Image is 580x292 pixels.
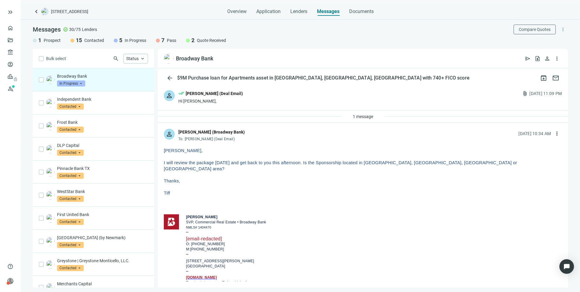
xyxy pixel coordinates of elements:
[69,26,81,32] span: 30/75
[46,168,55,176] img: 4aff64fe-b48a-4729-a94d-840aa8cc23f8.png
[57,219,84,225] span: Contacted
[552,74,559,82] span: mail
[76,37,82,44] span: 15
[140,56,145,61] span: keyboard_arrow_up
[554,131,560,137] span: more_vert
[57,265,84,271] span: Contacted
[523,54,533,63] button: send
[46,55,66,62] span: Bulk select
[256,8,281,15] span: Application
[544,56,550,62] span: person
[57,242,84,248] span: Contacted
[57,73,148,79] p: Broadway Bank
[46,145,55,153] img: e1adfaf1-c1e5-4a27-8d0e-77d95da5e3c5
[126,56,139,61] span: Status
[57,235,148,241] p: [GEOGRAPHIC_DATA] (by Newmark)
[560,27,566,32] span: more_vert
[534,56,541,62] span: request_quote
[57,142,148,148] p: DLP Capital
[558,25,568,34] button: more_vert
[82,26,97,32] span: Lenders
[46,191,55,199] img: 28be112b-b62a-4af3-b39b-bf93bc6e3ee4
[38,37,41,44] span: 1
[550,72,562,84] button: mail
[290,8,307,15] span: Lenders
[57,80,85,87] span: In Progress
[525,56,531,62] span: send
[57,196,84,202] span: Contacted
[552,129,562,138] button: more_vert
[57,150,84,156] span: Contacted
[540,74,547,82] span: archive
[559,259,574,274] div: Open Intercom Messenger
[57,281,148,287] p: Merchants Capital
[186,90,243,97] div: [PERSON_NAME] (Deal Email)
[176,55,213,62] div: Broadway Bank
[529,90,562,97] div: [DATE] 11:09 PM
[514,25,556,34] button: Compare Quotes
[197,37,226,43] span: Quote Received
[178,129,245,135] div: [PERSON_NAME] (Broadway Bank)
[185,137,235,141] span: [PERSON_NAME] (Deal Email)
[41,8,49,15] img: deal-logo
[46,283,55,292] img: 27bc99b2-7afe-4902-b7e4-b95cb4d571f1
[538,72,550,84] button: archive
[166,92,173,99] span: person
[33,26,61,33] span: Messages
[178,137,245,141] div: To:
[227,8,247,15] span: Overview
[542,54,552,63] button: person
[167,37,176,43] span: Pass
[113,56,119,62] span: search
[57,104,84,110] span: Contacted
[7,8,14,16] button: keyboard_double_arrow_right
[119,37,122,44] span: 5
[57,188,148,195] p: WestStar Bank
[57,127,84,133] span: Contacted
[57,173,84,179] span: Contacted
[7,263,13,270] span: help
[46,214,55,222] img: ec7b8ca4-ada9-4b83-934b-140226ec4691
[57,119,148,125] p: Frost Bank
[46,76,55,84] img: b7a9fdc6-0e39-47ef-bec5-a30de836b3f6
[176,75,471,81] div: $9M Purchase loan for Apartments asset in [GEOGRAPHIC_DATA], [GEOGRAPHIC_DATA], [GEOGRAPHIC_DATA]...
[7,278,13,284] span: person
[166,131,173,138] span: person
[57,165,148,171] p: Pinnacle Bank TX
[164,72,176,84] button: arrow_back
[552,54,562,63] button: more_vert
[57,212,148,218] p: First United Bank
[164,54,174,63] img: b7a9fdc6-0e39-47ef-bec5-a30de836b3f6
[125,37,146,43] span: In Progress
[57,96,148,102] p: Independent Bank
[349,8,374,15] span: Documents
[178,98,243,104] div: Hi [PERSON_NAME],
[161,37,164,44] span: 7
[554,56,560,62] span: more_vert
[348,112,378,121] button: 1 message
[178,90,184,98] span: done_all
[44,37,61,43] span: Prospect
[51,8,88,15] span: [STREET_ADDRESS]
[63,27,68,32] span: check_circle
[191,37,194,44] span: 2
[518,130,551,137] div: [DATE] 10:34 AM
[533,54,542,63] button: request_quote
[33,8,40,15] a: keyboard_arrow_left
[46,237,55,246] img: 1581d814-94ec-48a3-8ba2-05a52b70026d
[46,122,55,130] img: 0e0b86d3-5325-419e-b209-4ac6523a8ffb
[522,90,528,97] span: attach_file
[166,74,174,82] span: arrow_back
[57,258,148,264] p: Greystone | Greystone Monticello, LLC.
[353,114,373,119] span: 1 message
[46,99,55,107] img: 5457ff13-503d-42f6-8179-01557ad67d5d
[84,37,104,43] span: Contacted
[46,260,55,269] img: 61a9af4f-95bd-418e-8bb7-895b5800da7c.png
[317,8,339,14] span: Messages
[519,27,551,32] span: Compare Quotes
